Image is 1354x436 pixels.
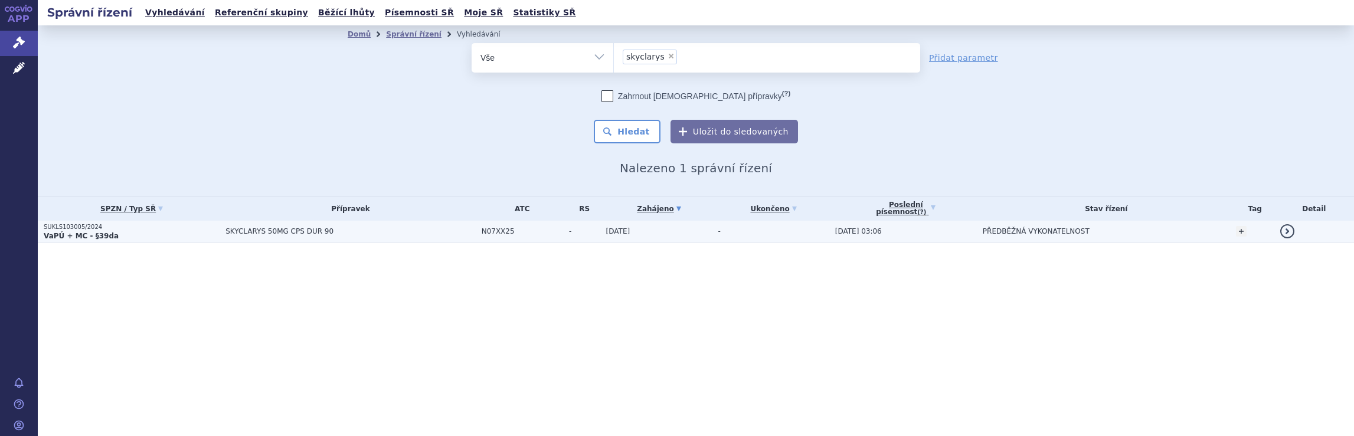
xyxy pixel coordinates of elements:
[460,5,506,21] a: Moje SŘ
[569,227,600,235] span: -
[977,196,1230,221] th: Stav řízení
[671,120,798,143] button: Uložit do sledovaných
[983,227,1090,235] span: PŘEDBĚŽNÁ VYKONATELNOST
[620,161,772,175] span: Nalezeno 1 správní řízení
[220,196,475,221] th: Přípravek
[381,5,457,21] a: Písemnosti SŘ
[44,201,220,217] a: SPZN / Typ SŘ
[44,223,220,231] p: SUKLS103005/2024
[601,90,790,102] label: Zahrnout [DEMOGRAPHIC_DATA] přípravky
[626,53,665,61] span: skyclarys
[563,196,600,221] th: RS
[718,227,720,235] span: -
[917,209,926,216] abbr: (?)
[594,120,660,143] button: Hledat
[482,227,563,235] span: N07XX25
[142,5,208,21] a: Vyhledávání
[668,53,675,60] span: ×
[782,90,790,97] abbr: (?)
[1274,196,1354,221] th: Detail
[835,196,977,221] a: Poslednípísemnost(?)
[457,25,516,43] li: Vyhledávání
[718,201,829,217] a: Ukončeno
[1280,224,1294,238] a: detail
[681,49,687,64] input: skyclarys
[606,227,630,235] span: [DATE]
[476,196,563,221] th: ATC
[929,52,998,64] a: Přidat parametr
[509,5,579,21] a: Statistiky SŘ
[606,201,712,217] a: Zahájeno
[211,5,312,21] a: Referenční skupiny
[225,227,475,235] span: SKYCLARYS 50MG CPS DUR 90
[1230,196,1274,221] th: Tag
[315,5,378,21] a: Běžící lhůty
[835,227,882,235] span: [DATE] 03:06
[386,30,441,38] a: Správní řízení
[44,232,119,240] strong: VaPÚ + MC - §39da
[348,30,371,38] a: Domů
[1236,226,1247,237] a: +
[38,4,142,21] h2: Správní řízení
